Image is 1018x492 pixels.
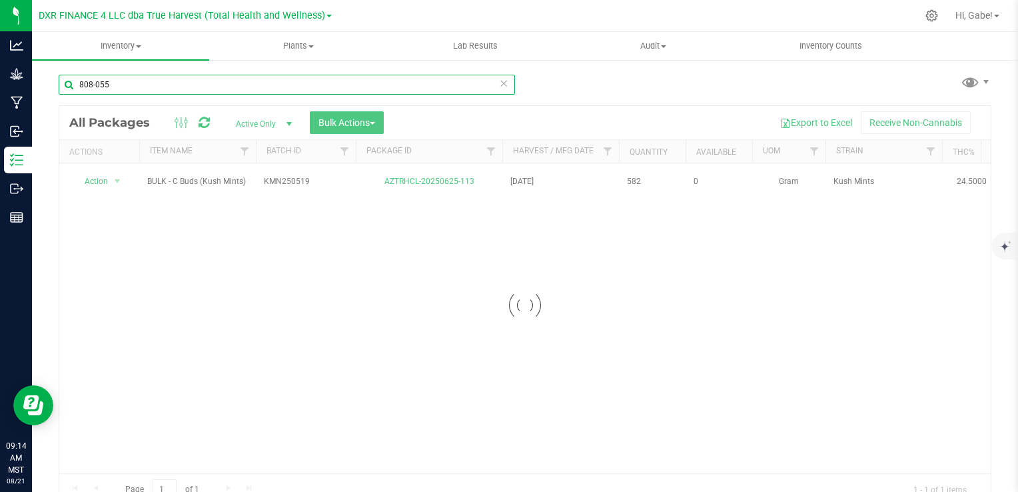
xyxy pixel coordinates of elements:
a: Inventory [32,32,209,60]
inline-svg: Outbound [10,182,23,195]
input: Search Package ID, Item Name, SKU, Lot or Part Number... [59,75,515,95]
span: Clear [499,75,508,92]
span: Audit [565,40,741,52]
span: Hi, Gabe! [955,10,993,21]
inline-svg: Inventory [10,153,23,167]
span: Lab Results [435,40,516,52]
span: Inventory Counts [781,40,880,52]
a: Inventory Counts [742,32,919,60]
inline-svg: Analytics [10,39,23,52]
iframe: Resource center [13,385,53,425]
p: 08/21 [6,476,26,486]
div: Manage settings [923,9,940,22]
a: Plants [209,32,386,60]
inline-svg: Grow [10,67,23,81]
p: 09:14 AM MST [6,440,26,476]
span: DXR FINANCE 4 LLC dba True Harvest (Total Health and Wellness) [39,10,325,21]
a: Lab Results [387,32,564,60]
a: Audit [564,32,742,60]
inline-svg: Inbound [10,125,23,138]
span: Plants [210,40,386,52]
inline-svg: Reports [10,211,23,224]
inline-svg: Manufacturing [10,96,23,109]
span: Inventory [32,40,209,52]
